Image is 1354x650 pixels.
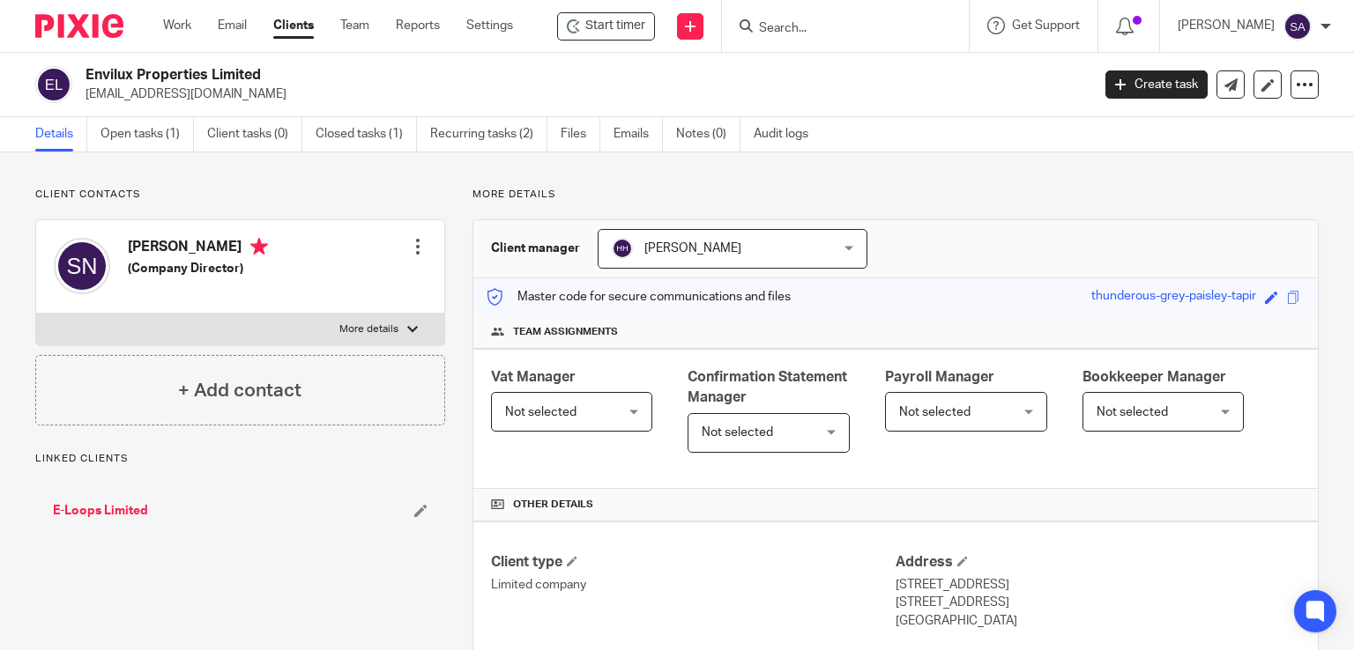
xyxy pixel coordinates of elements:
[466,17,513,34] a: Settings
[896,612,1300,630] p: [GEOGRAPHIC_DATA]
[513,498,593,512] span: Other details
[896,576,1300,594] p: [STREET_ADDRESS]
[35,66,72,103] img: svg%3E
[702,426,773,439] span: Not selected
[178,377,301,404] h4: + Add contact
[35,14,123,38] img: Pixie
[54,238,110,294] img: svg%3E
[250,238,268,255] i: Primary
[1082,370,1226,384] span: Bookkeeper Manager
[207,117,302,151] a: Client tasks (0)
[339,322,398,336] p: More details
[1283,12,1312,41] img: svg%3E
[430,117,547,151] a: Recurring tasks (2)
[100,117,194,151] a: Open tasks (1)
[1105,70,1208,99] a: Create task
[899,406,971,418] span: Not selected
[86,85,1079,103] p: [EMAIL_ADDRESS][DOMAIN_NAME]
[688,370,847,404] span: Confirmation Statement Manager
[218,17,247,34] a: Email
[561,117,600,151] a: Files
[614,117,663,151] a: Emails
[885,370,994,384] span: Payroll Manager
[491,576,896,594] p: Limited company
[896,594,1300,611] p: [STREET_ADDRESS]
[754,117,822,151] a: Audit logs
[757,21,916,37] input: Search
[340,17,369,34] a: Team
[86,66,881,85] h2: Envilux Properties Limited
[676,117,740,151] a: Notes (0)
[1091,287,1256,307] div: thunderous-grey-paisley-tapir
[128,238,268,260] h4: [PERSON_NAME]
[491,240,580,257] h3: Client manager
[1178,17,1275,34] p: [PERSON_NAME]
[35,117,87,151] a: Details
[472,188,1319,202] p: More details
[35,452,445,466] p: Linked clients
[163,17,191,34] a: Work
[513,325,618,339] span: Team assignments
[53,502,148,520] a: E-Loops Limited
[557,12,655,41] div: Envilux Properties Limited
[896,553,1300,572] h4: Address
[1097,406,1168,418] span: Not selected
[491,370,576,384] span: Vat Manager
[612,238,633,259] img: svg%3E
[316,117,417,151] a: Closed tasks (1)
[585,17,645,35] span: Start timer
[491,553,896,572] h4: Client type
[644,242,741,255] span: [PERSON_NAME]
[128,260,268,277] h5: (Company Director)
[1012,19,1080,32] span: Get Support
[487,288,791,306] p: Master code for secure communications and files
[396,17,440,34] a: Reports
[35,188,445,202] p: Client contacts
[505,406,577,418] span: Not selected
[273,17,314,34] a: Clients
